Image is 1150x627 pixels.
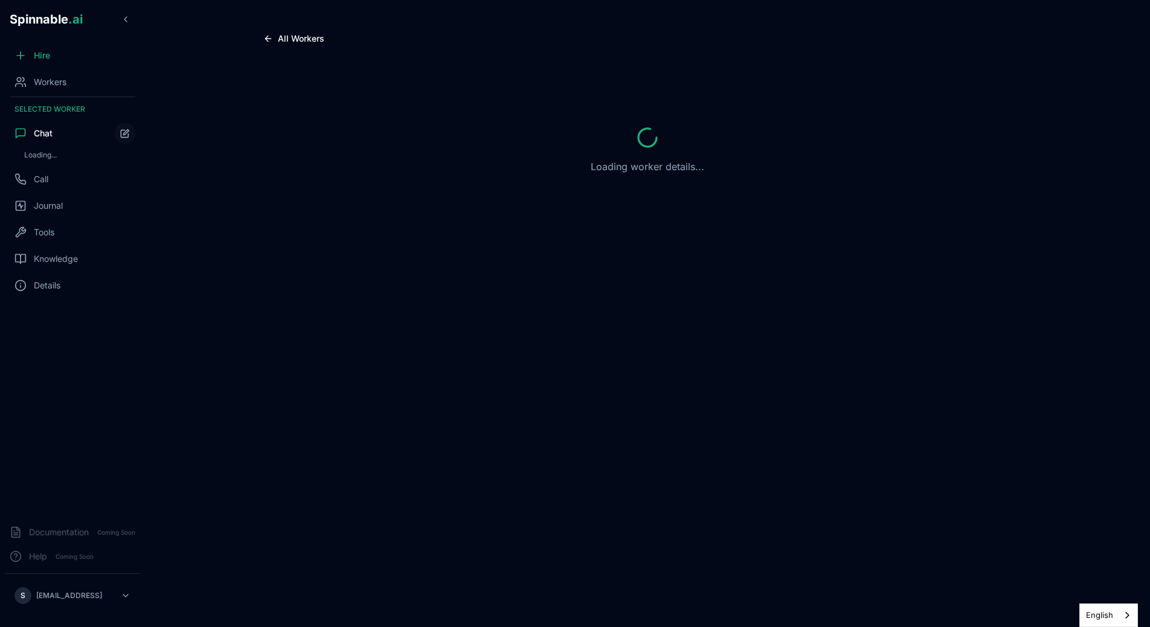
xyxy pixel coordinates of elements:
[10,12,83,27] span: Spinnable
[52,551,97,562] span: Coming Soon
[29,526,89,538] span: Documentation
[21,591,25,600] span: S
[1080,604,1137,626] a: English
[115,123,135,144] button: Start new chat
[34,279,60,291] span: Details
[1079,603,1138,627] div: Language
[34,226,54,238] span: Tools
[34,173,48,185] span: Call
[34,49,50,62] span: Hire
[5,100,140,119] div: Selected Worker
[36,591,102,600] p: [EMAIL_ADDRESS]
[254,29,334,48] button: All Workers
[1079,603,1138,627] aside: Language selected: English
[34,253,78,265] span: Knowledge
[94,527,139,538] span: Coming Soon
[29,550,47,562] span: Help
[68,12,83,27] span: .ai
[591,159,704,174] p: Loading worker details...
[34,127,53,139] span: Chat
[10,584,135,608] button: S[EMAIL_ADDRESS]
[19,148,135,162] div: Loading...
[34,200,63,212] span: Journal
[34,76,66,88] span: Workers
